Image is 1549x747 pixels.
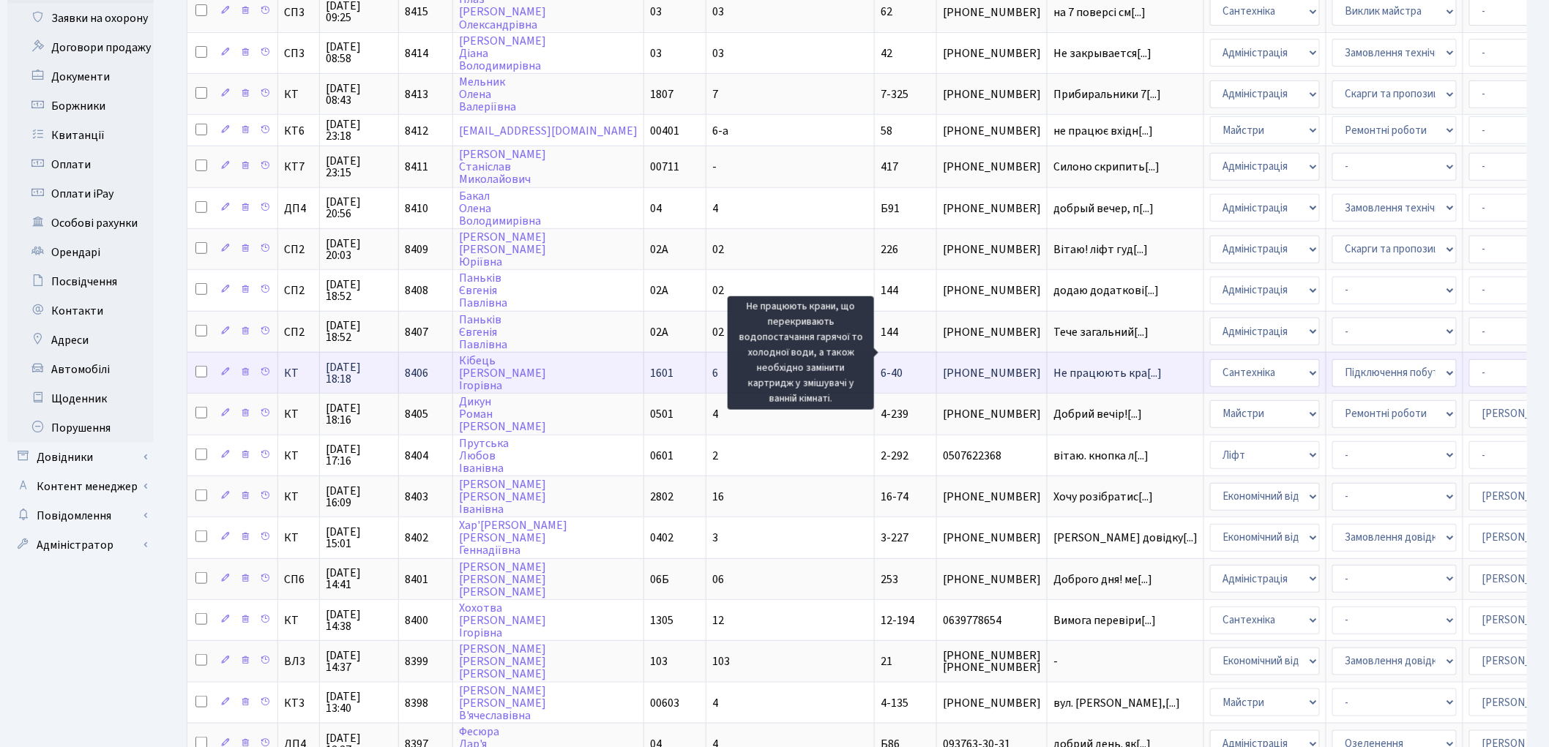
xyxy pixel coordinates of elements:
span: 8410 [405,200,428,217]
span: 8408 [405,282,428,299]
a: Порушення [7,413,154,443]
span: 02А [650,324,668,340]
span: КТ6 [284,125,313,137]
span: СП3 [284,7,313,18]
span: [DATE] 18:18 [326,361,392,385]
span: на 7 поверсі см[...] [1053,4,1146,20]
a: Щоденник [7,384,154,413]
span: 8409 [405,241,428,258]
a: ПрутськаЛюбовІванівна [459,435,509,476]
span: [DATE] 18:52 [326,320,392,343]
a: Хохотва[PERSON_NAME]Ігорівна [459,600,546,641]
span: Хочу розібратис[...] [1053,489,1153,505]
span: КТ [284,491,313,503]
span: [PHONE_NUMBER] [943,367,1041,379]
span: Доброго дня! ме[...] [1053,571,1152,588]
span: 144 [881,282,898,299]
a: Посвідчення [7,267,154,296]
a: [PERSON_NAME][PERSON_NAME][PERSON_NAME] [459,641,546,682]
span: 7-325 [881,86,908,102]
span: Б91 [881,200,900,217]
span: вітаю. кнопка л[...] [1053,448,1149,464]
span: [DATE] 13:40 [326,691,392,714]
span: 12 [712,612,724,628]
span: 0501 [650,406,673,422]
span: 02 [712,241,724,258]
span: [PHONE_NUMBER] [943,408,1041,420]
span: [DATE] 14:38 [326,609,392,632]
span: [DATE] 23:18 [326,119,392,142]
span: 8407 [405,324,428,340]
span: 03 [712,45,724,61]
span: 06 [712,571,724,588]
span: - [1053,656,1198,667]
span: [DATE] 20:56 [326,196,392,219]
a: ДикунРоман[PERSON_NAME] [459,394,546,435]
span: Силоно скрипить[...] [1053,159,1160,175]
span: 1807 [650,86,673,102]
span: [DATE] 23:15 [326,155,392,179]
a: Автомобілі [7,355,154,384]
span: 12-194 [881,612,914,628]
span: 0639778654 [943,615,1041,626]
span: 8414 [405,45,428,61]
a: [EMAIL_ADDRESS][DOMAIN_NAME] [459,123,638,139]
span: 0507622368 [943,450,1041,462]
span: 16-74 [881,489,908,505]
span: 8399 [405,653,428,669]
a: [PERSON_NAME][PERSON_NAME]Іванівна [459,476,546,517]
span: 8406 [405,365,428,381]
span: [PHONE_NUMBER] [943,326,1041,338]
span: 103 [650,653,668,669]
span: [DATE] 18:16 [326,402,392,426]
span: КТ [284,615,313,626]
a: Документи [7,62,154,91]
span: КТ [284,532,313,544]
a: Хар'[PERSON_NAME][PERSON_NAME]Геннадіївна [459,517,567,558]
span: 42 [881,45,892,61]
span: 0601 [650,448,673,464]
span: 8404 [405,448,428,464]
span: 62 [881,4,892,20]
span: КТ [284,89,313,100]
a: Орендарі [7,238,154,267]
span: [PERSON_NAME] довідку[...] [1053,530,1198,546]
span: додаю додаткові[...] [1053,282,1159,299]
span: 0402 [650,530,673,546]
span: 6-40 [881,365,903,381]
span: 02 [712,282,724,299]
span: 00401 [650,123,679,139]
span: [DATE] 18:52 [326,279,392,302]
span: 8401 [405,571,428,588]
span: [PHONE_NUMBER] [943,285,1041,296]
span: КТ [284,408,313,420]
span: 417 [881,159,898,175]
span: Не закрывается[...] [1053,45,1152,61]
a: Контент менеджер [7,472,154,501]
span: [PHONE_NUMBER] [943,574,1041,585]
span: 253 [881,571,898,588]
span: [PHONE_NUMBER] [PHONE_NUMBER] [943,650,1041,673]
div: Не працюють крани, що перекривають водопостачання гарячої то холодної води, а також необхідно зам... [728,296,874,410]
span: [PHONE_NUMBER] [943,7,1041,18]
a: [PERSON_NAME][PERSON_NAME]Юріївна [459,229,546,270]
span: ВЛ3 [284,656,313,667]
span: 02 [712,324,724,340]
a: Особові рахунки [7,209,154,238]
span: 2802 [650,489,673,505]
a: БакалОленаВолодимирівна [459,188,541,229]
span: 8400 [405,612,428,628]
a: [PERSON_NAME]СтаніславМиколайович [459,146,546,187]
span: 4-239 [881,406,908,422]
span: 8398 [405,695,428,711]
a: Заявки на охорону [7,4,154,33]
span: КТ7 [284,161,313,173]
span: 03 [712,4,724,20]
span: 06Б [650,571,669,588]
a: Оплати [7,150,154,179]
span: ДП4 [284,203,313,214]
span: 03 [650,4,662,20]
span: вул. [PERSON_NAME],[...] [1053,695,1180,711]
span: КТ [284,450,313,462]
span: 4 [712,695,718,711]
